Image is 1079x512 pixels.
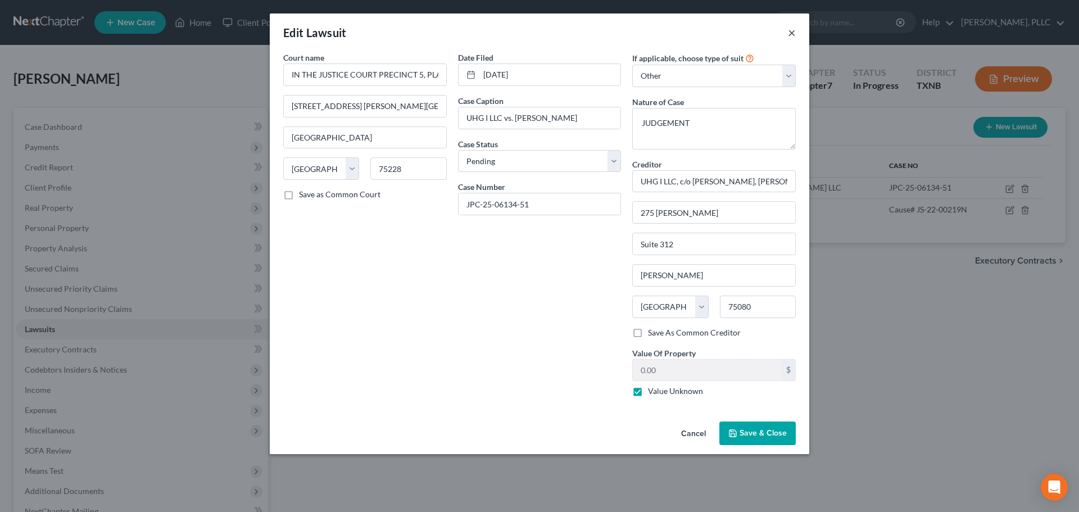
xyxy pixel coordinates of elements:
button: Cancel [672,423,715,445]
label: If applicable, choose type of suit [632,52,743,64]
input: MM/DD/YYYY [479,64,621,85]
input: Enter city... [284,127,446,148]
span: Creditor [632,160,662,169]
label: Value Of Property [632,347,696,359]
input: -- [459,107,621,129]
label: Value Unknown [648,386,703,397]
span: Lawsuit [306,26,347,39]
span: Save & Close [740,428,787,438]
label: Save as Common Court [299,189,380,200]
input: Enter address... [284,96,446,117]
label: Save As Common Creditor [648,327,741,338]
input: Enter zip... [370,157,446,180]
span: Case Status [458,139,498,149]
button: Save & Close [719,422,796,445]
label: Nature of Case [632,96,684,108]
input: Enter zip... [720,296,796,318]
input: Search court by name... [283,64,447,86]
span: Court name [283,53,324,62]
input: Enter city... [633,265,795,286]
input: 0.00 [633,360,782,381]
span: Edit [283,26,304,39]
button: × [788,26,796,39]
div: Open Intercom Messenger [1041,474,1068,501]
input: Search creditor by name... [632,170,796,193]
label: Date Filed [458,52,493,64]
input: # [459,193,621,215]
input: Apt, Suite, etc... [633,233,795,255]
label: Case Caption [458,95,504,107]
input: Enter address... [633,202,795,223]
label: Case Number [458,181,505,193]
div: $ [782,360,795,381]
